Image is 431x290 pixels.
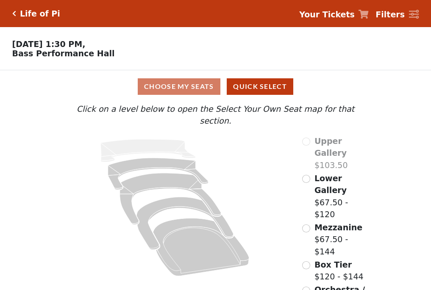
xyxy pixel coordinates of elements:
path: Orchestra / Parterre Circle - Seats Available: 26 [153,218,250,276]
a: Click here to go back to filters [12,11,16,17]
path: Upper Gallery - Seats Available: 0 [101,139,196,162]
a: Your Tickets [299,8,369,21]
button: Quick Select [227,78,293,95]
label: $120 - $144 [314,259,364,283]
span: Box Tier [314,260,352,269]
p: Click on a level below to open the Select Your Own Seat map for that section. [60,103,371,127]
span: Mezzanine [314,223,362,232]
strong: Your Tickets [299,10,355,19]
label: $103.50 [314,135,371,171]
label: $67.50 - $144 [314,221,371,258]
label: $67.50 - $120 [314,172,371,221]
span: Upper Gallery [314,136,347,158]
path: Lower Gallery - Seats Available: 90 [108,158,209,190]
h5: Life of Pi [20,9,60,19]
a: Filters [375,8,419,21]
span: Lower Gallery [314,174,347,195]
strong: Filters [375,10,405,19]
